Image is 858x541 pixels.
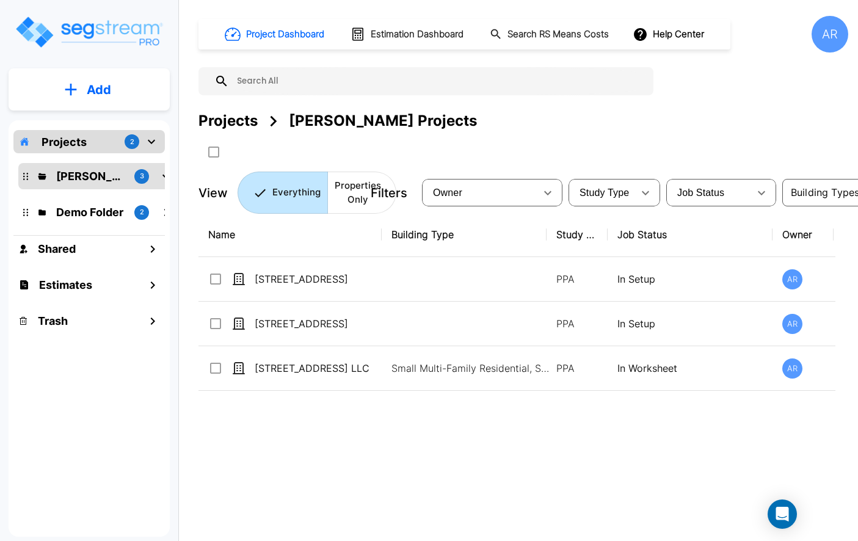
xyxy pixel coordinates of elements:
[198,184,228,202] p: View
[198,212,382,257] th: Name
[56,168,125,184] p: ROMO Projects
[140,207,144,217] p: 2
[272,186,321,200] p: Everything
[424,176,536,210] div: Select
[238,172,328,214] button: Everything
[391,361,556,376] p: Small Multi-Family Residential, Small Multi-Family Residential Site
[238,172,396,214] div: Platform
[433,187,462,198] span: Owner
[9,72,170,107] button: Add
[677,187,724,198] span: Job Status
[547,212,608,257] th: Study Type
[42,134,87,150] p: Projects
[580,187,629,198] span: Study Type
[782,269,802,289] div: AR
[289,110,477,132] div: [PERSON_NAME] Projects
[229,67,647,95] input: Search All
[485,23,616,46] button: Search RS Means Costs
[38,313,68,329] h1: Trash
[382,212,547,257] th: Building Type
[782,314,802,334] div: AR
[812,16,848,53] div: AR
[130,137,134,147] p: 2
[255,272,377,286] p: [STREET_ADDRESS]
[556,361,598,376] p: PPA
[773,212,834,257] th: Owner
[255,361,377,376] p: [STREET_ADDRESS] LLC
[87,81,111,99] p: Add
[608,212,773,257] th: Job Status
[507,27,609,42] h1: Search RS Means Costs
[246,27,324,42] h1: Project Dashboard
[220,21,331,48] button: Project Dashboard
[327,172,396,214] button: Properties Only
[617,272,763,286] p: In Setup
[617,316,763,331] p: In Setup
[768,499,797,529] div: Open Intercom Messenger
[346,21,470,47] button: Estimation Dashboard
[198,110,258,132] div: Projects
[556,316,598,331] p: PPA
[669,176,749,210] div: Select
[617,361,763,376] p: In Worksheet
[39,277,92,293] h1: Estimates
[371,27,464,42] h1: Estimation Dashboard
[56,204,125,220] p: Demo Folder
[140,171,144,181] p: 3
[571,176,633,210] div: Select
[38,241,76,257] h1: Shared
[255,316,377,331] p: [STREET_ADDRESS]
[335,179,381,206] p: Properties Only
[630,23,709,46] button: Help Center
[14,15,164,49] img: Logo
[782,358,802,379] div: AR
[202,140,226,164] button: SelectAll
[556,272,598,286] p: PPA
